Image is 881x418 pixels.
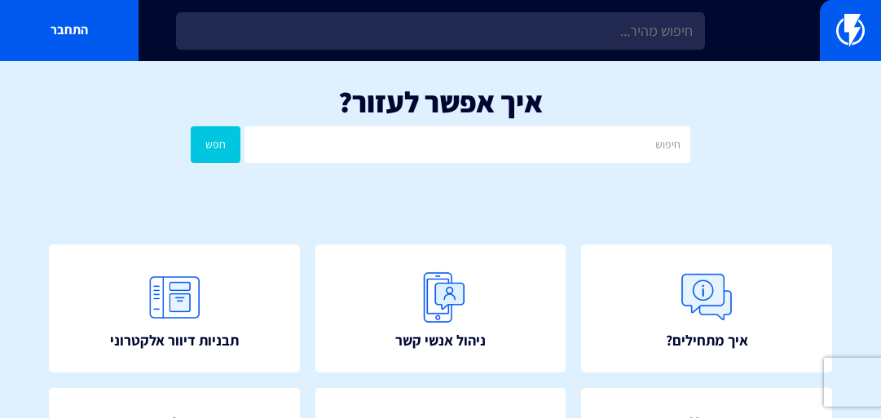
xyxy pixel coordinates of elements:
[244,126,690,163] input: חיפוש
[315,244,566,372] a: ניהול אנשי קשר
[24,86,857,118] h1: איך אפשר לעזור?
[666,330,748,351] span: איך מתחילים?
[49,244,300,372] a: תבניות דיוור אלקטרוני
[581,244,832,372] a: איך מתחילים?
[110,330,239,351] span: תבניות דיוור אלקטרוני
[191,126,240,163] button: חפש
[395,330,486,351] span: ניהול אנשי קשר
[176,12,705,50] input: חיפוש מהיר...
